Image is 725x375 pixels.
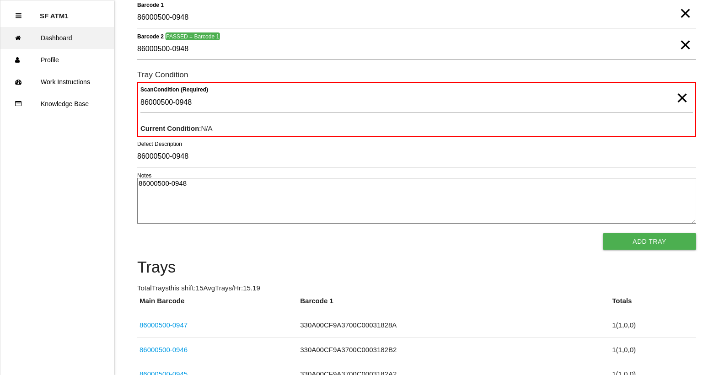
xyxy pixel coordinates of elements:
b: Barcode 2 [137,33,164,39]
span: : N/A [140,124,213,132]
div: Close [16,5,21,27]
span: Clear Input [679,27,691,45]
b: Scan Condition (Required) [140,86,208,93]
td: 1 ( 1 , 0 , 0 ) [610,313,696,338]
td: 330A00CF9A3700C00031828A [298,313,610,338]
p: SF ATM1 [40,5,69,20]
b: Current Condition [140,124,199,132]
span: Clear Input [676,80,688,98]
span: PASSED = Barcode 1 [165,32,220,40]
b: Barcode 1 [137,1,164,8]
a: 86000500-0947 [140,321,188,329]
a: Work Instructions [0,71,114,93]
a: Profile [0,49,114,71]
td: 1 ( 1 , 0 , 0 ) [610,337,696,362]
a: Dashboard [0,27,114,49]
td: 330A00CF9A3700C0003182B2 [298,337,610,362]
th: Main Barcode [137,296,298,313]
h4: Trays [137,259,696,276]
p: Total Trays this shift: 15 Avg Trays /Hr: 15.19 [137,283,696,294]
th: Totals [610,296,696,313]
a: 86000500-0946 [140,346,188,354]
label: Notes [137,171,151,180]
th: Barcode 1 [298,296,610,313]
a: Knowledge Base [0,93,114,115]
label: Defect Description [137,140,182,148]
button: Add Tray [603,233,696,250]
h6: Tray Condition [137,70,696,79]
